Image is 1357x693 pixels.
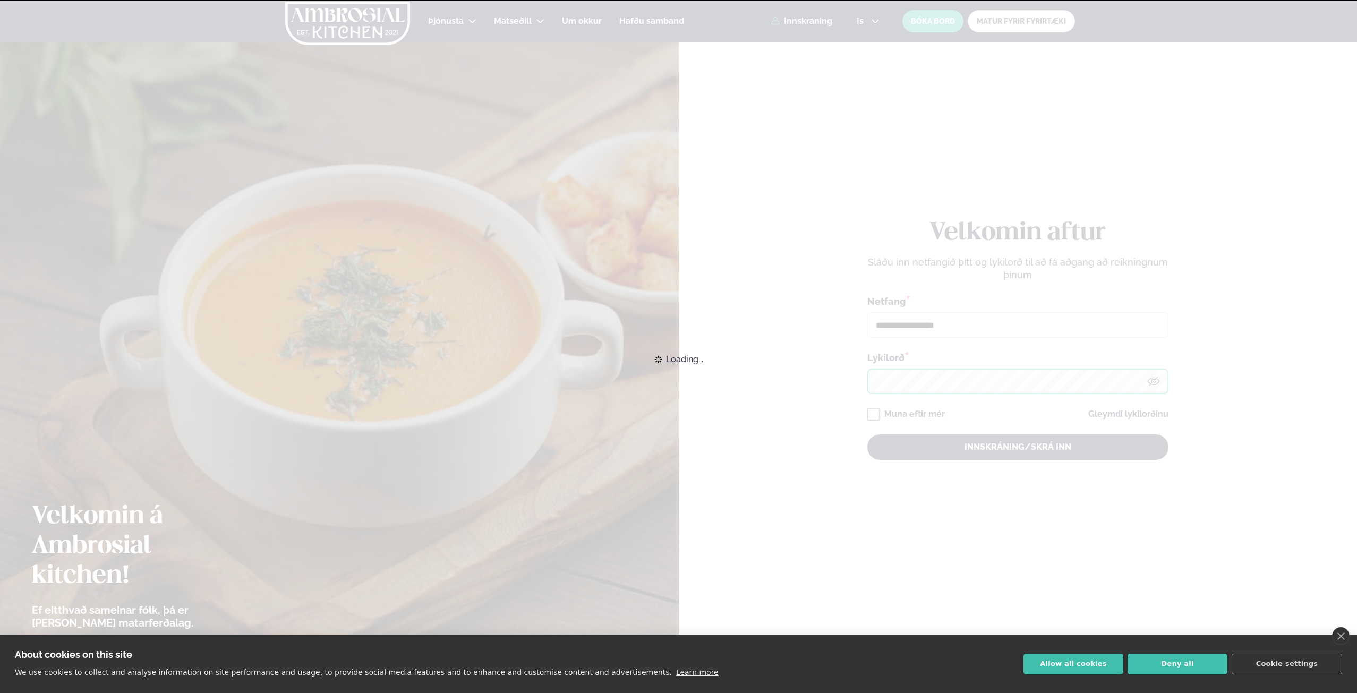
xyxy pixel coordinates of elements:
[15,668,672,677] p: We use cookies to collect and analyse information on site performance and usage, to provide socia...
[676,668,719,677] a: Learn more
[1128,654,1227,674] button: Deny all
[1023,654,1123,674] button: Allow all cookies
[1332,627,1350,645] a: close
[15,649,132,660] strong: About cookies on this site
[1232,654,1342,674] button: Cookie settings
[666,348,703,371] span: Loading...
